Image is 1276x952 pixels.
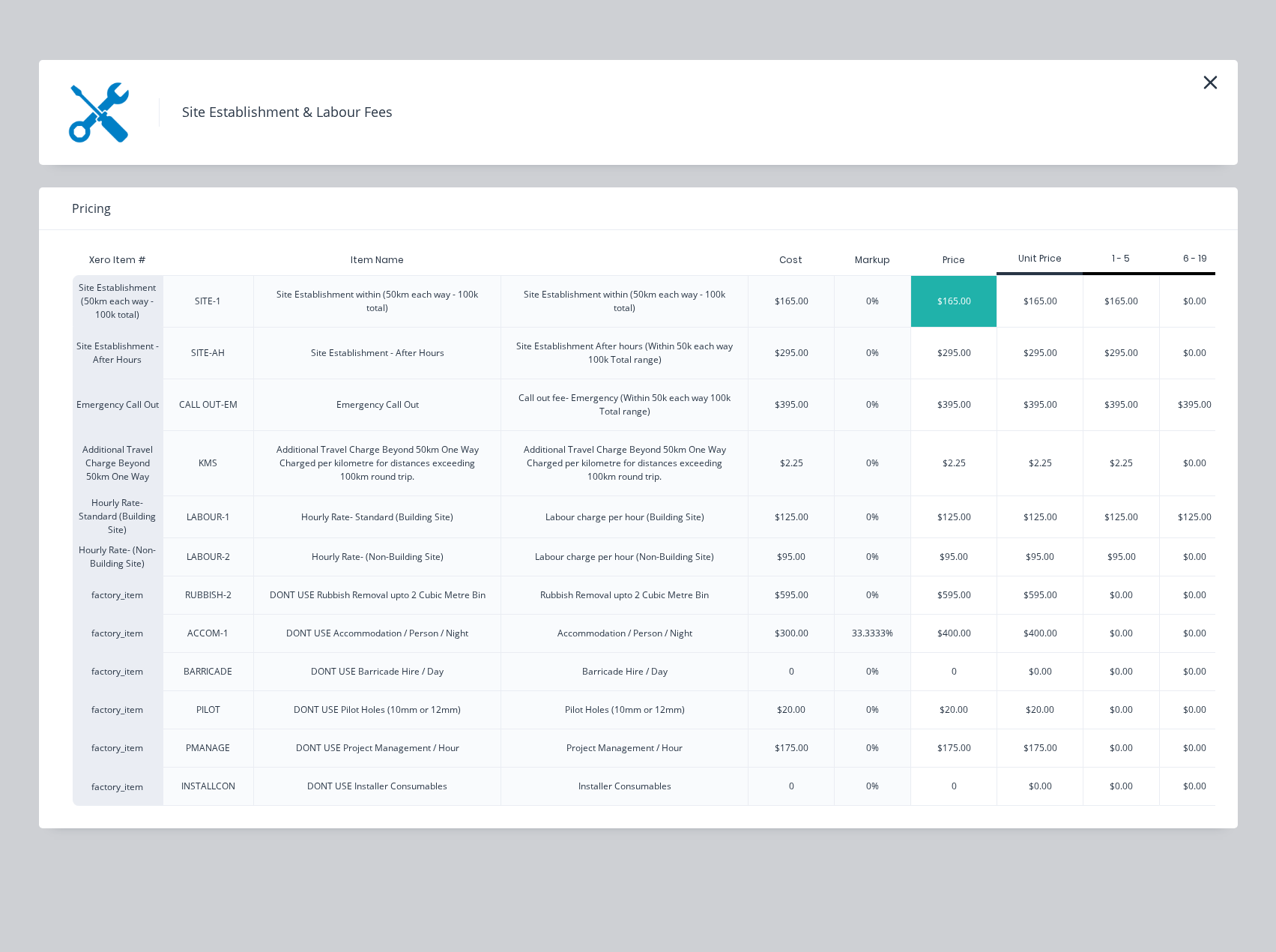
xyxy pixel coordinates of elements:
div: factory_item [73,767,163,806]
div: DONT USE Rubbish Removal upto 2 Cubic Metre Bin [270,588,486,602]
div: $2.25 [1083,431,1159,495]
div: $125.00 [775,510,808,524]
div: $0.00 [1160,768,1230,805]
div: Markup [834,245,910,275]
div: Installer Consumables [578,780,671,793]
div: $0.00 [1160,276,1230,327]
div: Item Name [339,241,416,279]
div: $0.00 [1160,576,1230,614]
div: $2.25 [780,457,803,470]
div: $0.00 [1160,653,1230,690]
div: $0.00 [1083,691,1159,729]
div: $95.00 [777,550,805,564]
div: 0% [866,550,879,564]
div: $125.00 [1160,496,1230,537]
div: $165.00 [911,276,997,327]
div: $0.00 [1083,653,1159,690]
div: DONT USE Project Management / Hour [296,741,459,755]
div: RUBBISH-2 [185,588,232,602]
div: $295.00 [911,328,997,379]
div: Site Establishment - After Hours [73,327,163,379]
div: Site Establishment - After Hours [311,346,444,360]
div: SITE-AH [191,346,225,360]
div: $0.00 [1160,615,1230,652]
div: $395.00 [1083,379,1159,430]
div: 0 [789,665,794,678]
div: $0.00 [997,768,1083,805]
div: Labour charge per hour (Non-Building Site) [535,550,714,564]
div: DONT USE Pilot Holes (10mm or 12mm) [294,703,461,717]
div: 0% [866,703,879,717]
div: Hourly Rate- Standard (Building Site) [301,510,453,524]
div: $125.00 [911,496,997,537]
div: $0.00 [1160,538,1230,576]
div: PILOT [196,703,220,717]
div: SITE-1 [195,295,221,308]
div: $295.00 [997,328,1083,379]
div: LABOUR-2 [187,550,230,564]
div: $395.00 [911,379,997,430]
div: $0.00 [1083,615,1159,652]
div: Hourly Rate- (Non-Building Site) [73,537,163,576]
div: $400.00 [911,615,997,652]
div: $395.00 [775,398,808,412]
div: 0% [866,295,879,308]
div: $395.00 [997,379,1083,430]
div: $595.00 [997,576,1083,614]
div: Emergency Call Out [73,379,163,430]
div: Site Establishment within (50km each way - 100k total) [266,288,489,315]
div: 0 [911,768,997,805]
div: Rubbish Removal upto 2 Cubic Metre Bin [540,588,709,602]
div: $20.00 [777,703,805,717]
div: 0% [866,457,879,470]
img: Site Establishment & Labour Fees [61,75,136,150]
div: $0.00 [1160,691,1230,729]
div: $165.00 [1083,276,1159,327]
div: $20.00 [997,691,1083,729]
div: Accommodation / Person / Night [557,627,692,640]
div: $0.00 [1083,729,1159,767]
div: Cost [748,245,834,275]
div: $95.00 [997,538,1083,576]
div: $0.00 [1160,729,1230,767]
div: 0% [866,665,879,678]
div: BARRICADE [184,665,232,678]
div: $0.00 [1083,576,1159,614]
div: $400.00 [997,615,1083,652]
div: $295.00 [775,346,808,360]
div: 0% [866,510,879,524]
div: Additional Travel Charge Beyond 50km One Way [73,430,163,495]
div: $175.00 [997,729,1083,767]
div: $165.00 [997,276,1083,327]
div: $95.00 [911,538,997,576]
div: LABOUR-1 [187,510,230,524]
div: $300.00 [775,627,808,640]
div: 0% [866,346,879,360]
div: $0.00 [997,653,1083,690]
div: 1 - 5 [1083,252,1159,265]
div: factory_item [73,690,163,729]
div: $2.25 [997,431,1083,495]
div: $395.00 [1160,379,1230,430]
div: Call out fee- Emergency (Within 50k each way 100k Total range) [513,391,736,418]
div: $95.00 [1083,538,1159,576]
div: $0.00 [1083,768,1159,805]
div: Project Management / Hour [566,741,683,755]
div: 33.3333% [852,627,893,640]
div: 0% [866,780,879,793]
div: 0% [866,588,879,602]
div: Labour charge per hour (Building Site) [545,510,704,524]
div: Site Establishment (50km each way - 100k total) [73,275,163,327]
div: 0% [866,741,879,755]
div: $295.00 [1083,328,1159,379]
div: $165.00 [775,295,808,308]
div: $595.00 [911,576,997,614]
div: $0.00 [1160,431,1230,495]
div: Emergency Call Out [336,398,419,412]
div: $2.25 [911,431,997,495]
div: $20.00 [911,691,997,729]
div: factory_item [73,652,163,690]
div: factory_item [73,729,163,767]
div: Site Establishment within (50km each way - 100k total) [513,288,736,315]
div: $595.00 [775,588,808,602]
